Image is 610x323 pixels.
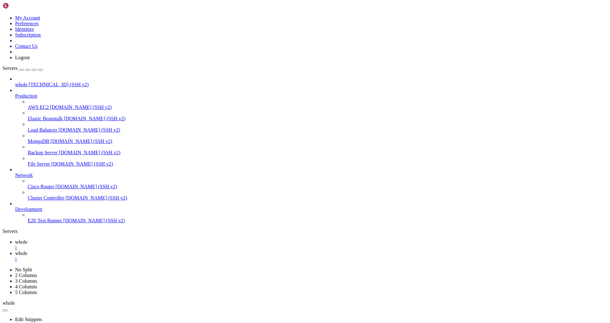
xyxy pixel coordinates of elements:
[28,116,63,121] span: Elastic Beanstalk
[15,173,33,178] span: Network
[28,184,607,190] a: Cisco Router [DOMAIN_NAME] (SSH v2)
[15,278,37,284] a: 3 Columns
[51,161,113,167] span: [DOMAIN_NAME] (SSH v2)
[50,105,112,110] span: [DOMAIN_NAME] (SSH v2)
[15,273,37,278] a: 2 Columns
[28,139,49,144] span: MongoDB
[15,167,607,201] li: Network
[15,32,41,37] a: Subscription
[15,207,607,212] a: Development
[59,150,121,155] span: [DOMAIN_NAME] (SSH v2)
[15,317,42,322] a: Edit Snippets
[15,82,27,87] span: whole
[15,55,30,60] a: Logout
[15,239,607,251] a: whole
[15,251,27,256] span: whole
[28,195,64,201] span: Cluster Controller
[15,251,607,262] a: whole
[28,161,50,167] span: File Server
[3,65,18,71] span: Servers
[66,195,127,201] span: [DOMAIN_NAME] (SSH v2)
[15,267,32,272] a: No Split
[29,82,89,87] span: [TECHNICAL_ID] (SSH v2)
[15,43,38,49] a: Contact Us
[28,184,54,189] span: Cisco Router
[15,245,607,251] a: 
[3,229,607,234] div: Servers
[15,76,607,88] li: whole [TECHNICAL_ID] (SSH v2)
[28,139,607,144] a: MongoDB [DOMAIN_NAME] (SSH v2)
[28,178,607,190] li: Cisco Router [DOMAIN_NAME] (SSH v2)
[28,144,607,156] li: Backup Server [DOMAIN_NAME] (SSH v2)
[3,300,15,306] span: whole
[28,127,607,133] a: Load Balancer [DOMAIN_NAME] (SSH v2)
[28,218,62,223] span: E2E Test Runner
[28,150,58,155] span: Backup Server
[28,116,607,122] a: Elastic Beanstalk [DOMAIN_NAME] (SSH v2)
[15,21,39,26] a: Preferences
[15,26,34,32] a: Identities
[15,93,37,99] span: Production
[28,161,607,167] a: File Server [DOMAIN_NAME] (SSH v2)
[28,127,57,133] span: Load Balancer
[28,122,607,133] li: Load Balancer [DOMAIN_NAME] (SSH v2)
[15,284,37,289] a: 4 Columns
[28,218,607,224] a: E2E Test Runner [DOMAIN_NAME] (SSH v2)
[28,110,607,122] li: Elastic Beanstalk [DOMAIN_NAME] (SSH v2)
[15,15,40,20] a: My Account
[15,239,27,245] span: whole
[28,99,607,110] li: AWS EC2 [DOMAIN_NAME] (SSH v2)
[15,88,607,167] li: Production
[28,105,49,110] span: AWS EC2
[15,93,607,99] a: Production
[15,290,37,295] a: 5 Columns
[28,212,607,224] li: E2E Test Runner [DOMAIN_NAME] (SSH v2)
[15,201,607,224] li: Development
[15,256,607,262] a: 
[50,139,112,144] span: [DOMAIN_NAME] (SSH v2)
[15,173,607,178] a: Network
[28,150,607,156] a: Backup Server [DOMAIN_NAME] (SSH v2)
[28,190,607,201] li: Cluster Controller [DOMAIN_NAME] (SSH v2)
[63,218,125,223] span: [DOMAIN_NAME] (SSH v2)
[28,133,607,144] li: MongoDB [DOMAIN_NAME] (SSH v2)
[3,65,43,71] a: Servers
[3,3,39,9] img: Shellngn
[28,195,607,201] a: Cluster Controller [DOMAIN_NAME] (SSH v2)
[28,105,607,110] a: AWS EC2 [DOMAIN_NAME] (SSH v2)
[59,127,120,133] span: [DOMAIN_NAME] (SSH v2)
[15,207,42,212] span: Development
[15,82,607,88] a: whole [TECHNICAL_ID] (SSH v2)
[28,156,607,167] li: File Server [DOMAIN_NAME] (SSH v2)
[55,184,117,189] span: [DOMAIN_NAME] (SSH v2)
[64,116,126,121] span: [DOMAIN_NAME] (SSH v2)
